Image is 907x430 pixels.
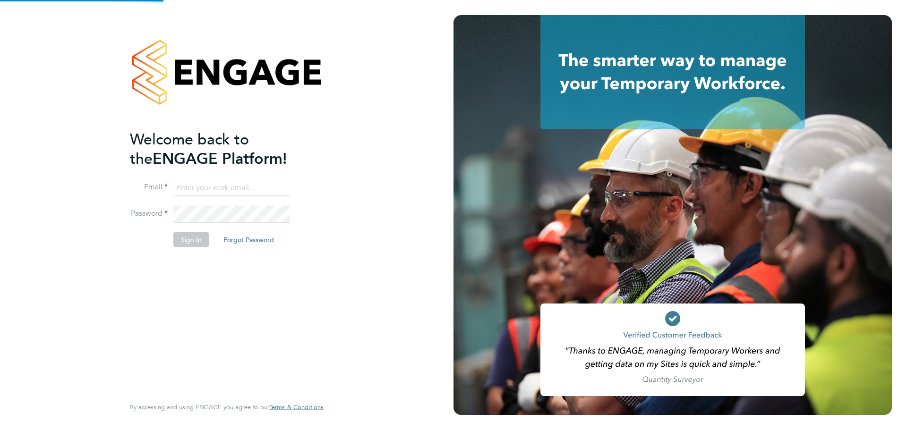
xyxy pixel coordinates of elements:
label: Email [130,182,168,192]
span: By accessing and using ENGAGE you agree to our [130,403,324,411]
input: Enter your work email... [173,179,290,196]
button: Sign In [173,232,209,247]
span: Terms & Conditions [269,403,324,411]
button: Forgot Password [216,232,282,247]
h2: ENGAGE Platform! [130,129,314,168]
a: Terms & Conditions [269,404,324,411]
span: Welcome back to the [130,130,249,168]
label: Password [130,209,168,219]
